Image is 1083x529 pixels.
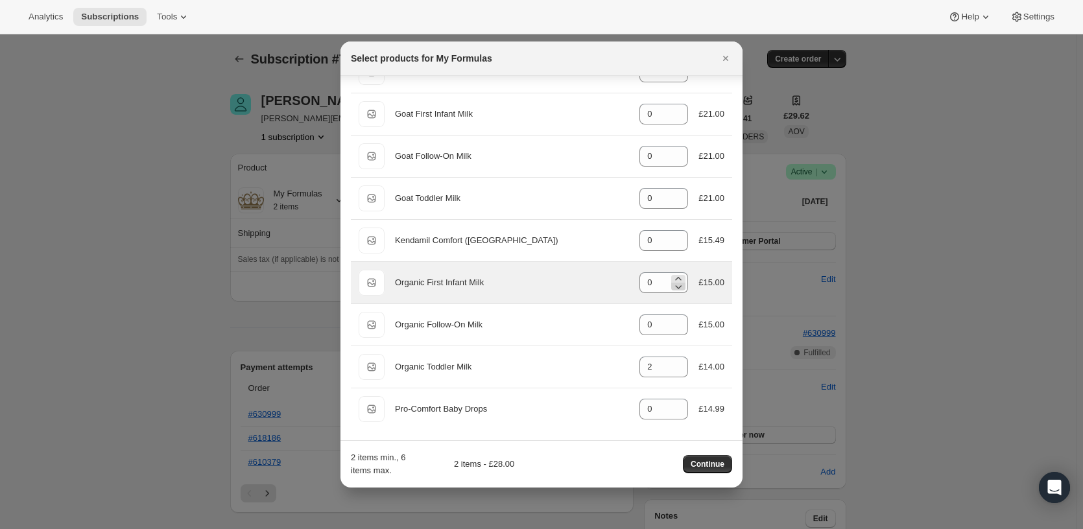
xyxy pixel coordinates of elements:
[698,150,724,163] div: £21.00
[698,234,724,247] div: £15.49
[395,150,629,163] div: Goat Follow-On Milk
[157,12,177,22] span: Tools
[395,403,629,416] div: Pro-Comfort Baby Drops
[1023,12,1054,22] span: Settings
[698,192,724,205] div: £21.00
[395,192,629,205] div: Goat Toddler Milk
[395,276,629,289] div: Organic First Infant Milk
[351,451,410,477] div: 2 items min., 6 items max.
[395,234,629,247] div: Kendamil Comfort ([GEOGRAPHIC_DATA])
[351,52,492,65] h2: Select products for My Formulas
[21,8,71,26] button: Analytics
[961,12,979,22] span: Help
[717,49,735,67] button: Close
[698,276,724,289] div: £15.00
[29,12,63,22] span: Analytics
[395,360,629,373] div: Organic Toddler Milk
[698,318,724,331] div: £15.00
[1003,8,1062,26] button: Settings
[395,318,629,331] div: Organic Follow-On Milk
[691,459,724,469] span: Continue
[415,458,514,471] div: 2 items - £28.00
[698,360,724,373] div: £14.00
[1039,472,1070,503] div: Open Intercom Messenger
[149,8,198,26] button: Tools
[698,108,724,121] div: £21.00
[940,8,999,26] button: Help
[81,12,139,22] span: Subscriptions
[395,108,629,121] div: Goat First Infant Milk
[73,8,147,26] button: Subscriptions
[683,455,732,473] button: Continue
[698,403,724,416] div: £14.99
